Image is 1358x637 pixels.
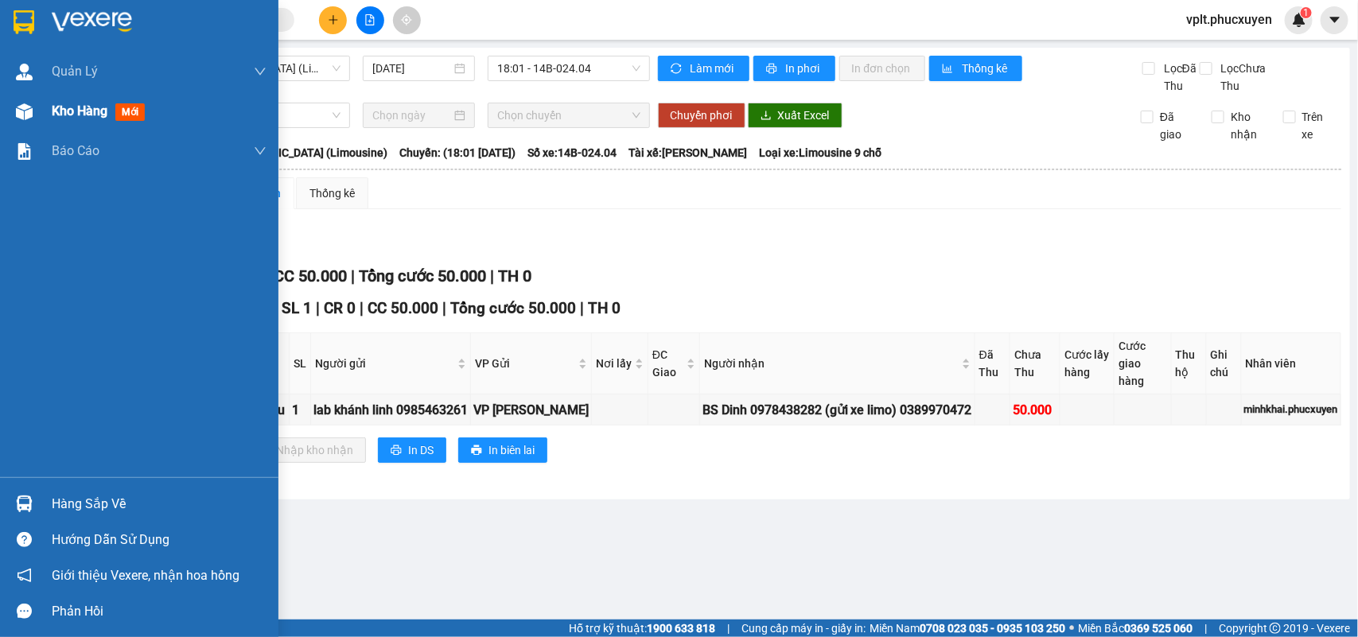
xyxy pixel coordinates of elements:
input: 11/10/2025 [372,60,451,77]
span: mới [115,103,145,121]
span: Xuất Excel [778,107,830,124]
span: file-add [364,14,375,25]
span: ĐC Giao [652,346,683,381]
span: | [351,266,355,285]
span: Thống kê [962,60,1010,77]
span: message [17,604,32,619]
span: In phơi [786,60,823,77]
span: Trên xe [1296,108,1342,143]
th: Chưa Thu [1010,333,1060,394]
button: Chuyển phơi [658,103,745,128]
span: | [442,299,446,317]
span: 1 [1303,7,1309,18]
div: Thống kê [309,184,355,202]
th: Ghi chú [1207,333,1242,394]
button: syncLàm mới [658,56,749,81]
img: warehouse-icon [16,103,33,120]
span: download [761,110,772,122]
th: Cước giao hàng [1115,333,1172,394]
span: notification [17,568,32,583]
span: question-circle [17,532,32,547]
strong: 0708 023 035 - 0935 103 250 [920,622,1065,635]
span: aim [401,14,412,25]
span: In DS [408,441,434,459]
button: downloadNhập kho nhận [246,437,366,463]
span: | [490,266,494,285]
span: Kho hàng [52,103,107,118]
div: 1 [292,400,308,420]
button: caret-down [1321,6,1348,34]
span: Miền Nam [870,620,1065,637]
div: Phản hồi [52,600,267,623]
span: Làm mới [691,60,737,77]
span: vplt.phucxuyen [1173,10,1285,29]
span: Giới thiệu Vexere, nhận hoa hồng [52,565,239,585]
button: printerIn phơi [753,56,835,81]
span: Chuyến: (18:01 [DATE]) [399,144,516,161]
span: Lọc Đã Thu [1158,60,1200,95]
span: | [360,299,364,317]
span: | [316,299,320,317]
span: | [1204,620,1207,637]
div: 50.000 [1013,400,1057,420]
div: minhkhai.phucxuyen [1244,402,1338,418]
span: caret-down [1328,13,1342,27]
span: TH 0 [498,266,531,285]
span: VP Gửi [475,355,575,372]
span: Chọn chuyến [497,103,640,127]
sup: 1 [1301,7,1312,18]
span: | [580,299,584,317]
button: plus [319,6,347,34]
span: CC 50.000 [274,266,347,285]
button: bar-chartThống kê [929,56,1022,81]
span: In biên lai [488,441,535,459]
div: lab khánh linh 0985463261 [313,400,468,420]
button: printerIn biên lai [458,437,547,463]
th: SL [290,333,311,394]
span: Người gửi [315,355,454,372]
span: Tài xế: [PERSON_NAME] [628,144,747,161]
th: Nhân viên [1242,333,1341,394]
span: printer [766,63,780,76]
span: Số xe: 14B-024.04 [527,144,617,161]
span: copyright [1270,623,1281,634]
span: Cung cấp máy in - giấy in: [741,620,866,637]
span: down [254,65,267,78]
input: Chọn ngày [372,107,451,124]
span: 18:01 - 14B-024.04 [497,56,640,80]
strong: 0369 525 060 [1124,622,1193,635]
span: Người nhận [704,355,959,372]
span: CC 50.000 [368,299,438,317]
span: SL 1 [282,299,312,317]
div: Hàng sắp về [52,492,267,516]
span: Tổng cước 50.000 [359,266,486,285]
span: | [727,620,730,637]
span: down [254,145,267,157]
span: Báo cáo [52,141,99,161]
div: BS Dinh 0978438282 (gửi xe limo) 0389970472 [702,400,972,420]
div: Hướng dẫn sử dụng [52,528,267,552]
span: ⚪️ [1069,625,1074,631]
img: solution-icon [16,143,33,160]
span: Quản Lý [52,61,98,81]
span: CR 0 [324,299,356,317]
span: TH 0 [588,299,621,317]
img: icon-new-feature [1292,13,1306,27]
span: plus [328,14,339,25]
span: bar-chart [942,63,955,76]
span: Tổng cước 50.000 [450,299,576,317]
img: warehouse-icon [16,64,33,80]
th: Đã Thu [975,333,1011,394]
button: downloadXuất Excel [748,103,842,128]
div: VP [PERSON_NAME] [473,400,589,420]
span: sync [671,63,684,76]
span: Nơi lấy [596,355,632,372]
span: printer [471,445,482,457]
span: Kho nhận [1224,108,1270,143]
span: Miền Bắc [1078,620,1193,637]
th: Cước lấy hàng [1060,333,1115,394]
button: aim [393,6,421,34]
td: VP Minh Khai [471,394,592,425]
span: Lọc Chưa Thu [1215,60,1286,95]
span: Hỗ trợ kỹ thuật: [569,620,715,637]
